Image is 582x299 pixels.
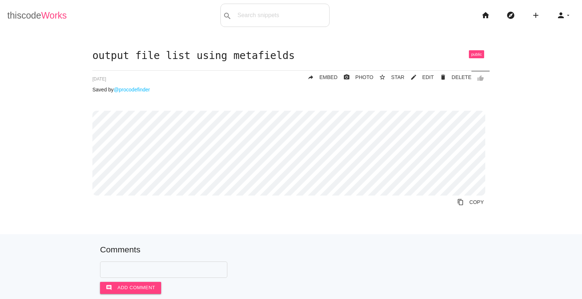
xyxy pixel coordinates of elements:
a: Delete Post [434,71,471,84]
i: star_border [379,71,386,84]
h5: Comments [100,245,482,254]
i: search [223,4,232,28]
span: STAR [391,74,404,80]
i: mode_edit [410,71,417,84]
i: home [481,4,490,27]
i: reply [307,71,314,84]
i: arrow_drop_down [565,4,571,27]
h1: output file list using metafields [92,50,490,62]
span: [DATE] [92,76,106,82]
input: Search snippets [234,8,329,23]
a: Copy to Clipboard [451,196,490,209]
a: photo_cameraPHOTO [338,71,374,84]
button: commentAdd comment [100,282,161,294]
a: @procodefinder [113,87,150,93]
i: comment [106,282,112,294]
a: replyEMBED [302,71,338,84]
i: add [531,4,540,27]
span: DELETE [452,74,471,80]
span: EDIT [422,74,434,80]
span: Works [41,10,67,20]
span: PHOTO [355,74,374,80]
i: content_copy [457,196,464,209]
p: Saved by [92,87,490,93]
i: person [557,4,565,27]
i: photo_camera [343,71,350,84]
span: EMBED [319,74,338,80]
a: thiscodeWorks [7,4,67,27]
button: star_borderSTAR [373,71,404,84]
i: explore [506,4,515,27]
i: delete [440,71,446,84]
a: mode_editEDIT [404,71,434,84]
button: search [221,4,234,27]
